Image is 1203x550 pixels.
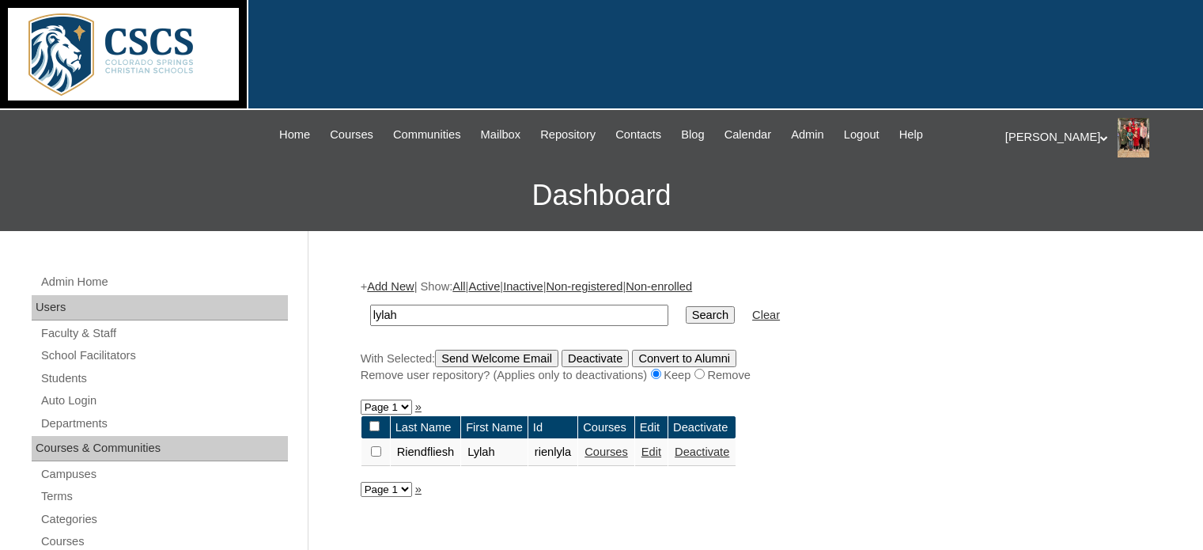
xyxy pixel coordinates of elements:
td: Deactivate [668,416,736,439]
h3: Dashboard [8,160,1195,231]
span: Home [279,126,310,144]
span: Logout [844,126,880,144]
input: Search [686,306,735,324]
a: Faculty & Staff [40,324,288,343]
span: Repository [540,126,596,144]
a: Repository [532,126,603,144]
div: Users [32,295,288,321]
img: Stephanie Phillips [1118,118,1149,157]
img: logo-white.png [8,8,239,101]
div: Remove user repository? (Applies only to deactivations) Keep Remove [361,367,1144,384]
div: With Selected: [361,350,1144,384]
span: Communities [393,126,461,144]
div: [PERSON_NAME] [1005,118,1187,157]
a: Blog [673,126,712,144]
a: Help [891,126,931,144]
span: Courses [330,126,373,144]
span: Admin [791,126,824,144]
input: Deactivate [562,350,629,367]
a: Students [40,369,288,389]
input: Send Welcome Email [435,350,558,367]
a: Non-enrolled [626,280,692,293]
a: Admin Home [40,272,288,292]
a: Edit [641,446,661,458]
a: Auto Login [40,391,288,411]
span: Contacts [615,126,661,144]
a: Courses [322,126,381,144]
td: First Name [461,416,528,439]
a: Non-registered [546,280,622,293]
a: » [415,483,422,495]
span: Help [899,126,923,144]
td: Riendfliesh [391,439,461,466]
span: Mailbox [481,126,521,144]
td: Id [528,416,577,439]
a: Campuses [40,465,288,484]
td: Lylah [461,439,528,466]
a: » [415,400,422,413]
a: Logout [836,126,887,144]
a: School Facilitators [40,346,288,366]
a: Deactivate [675,446,729,458]
a: Admin [783,126,832,144]
div: + | Show: | | | | [361,279,1144,383]
a: Departments [40,414,288,434]
a: Communities [385,126,469,144]
a: Calendar [717,126,779,144]
a: Active [468,280,500,293]
td: Edit [635,416,668,439]
span: Blog [681,126,704,144]
a: Clear [752,309,780,321]
a: Mailbox [473,126,529,144]
td: rienlyla [528,439,577,466]
a: All [452,280,465,293]
a: Home [271,126,318,144]
div: Courses & Communities [32,436,288,461]
input: Search [370,305,668,326]
a: Add New [367,280,414,293]
td: Last Name [391,416,461,439]
span: Calendar [724,126,771,144]
input: Convert to Alumni [632,350,736,367]
a: Categories [40,510,288,529]
a: Courses [584,446,628,458]
a: Terms [40,487,288,506]
a: Contacts [607,126,669,144]
td: Courses [578,416,634,439]
a: Inactive [503,280,543,293]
